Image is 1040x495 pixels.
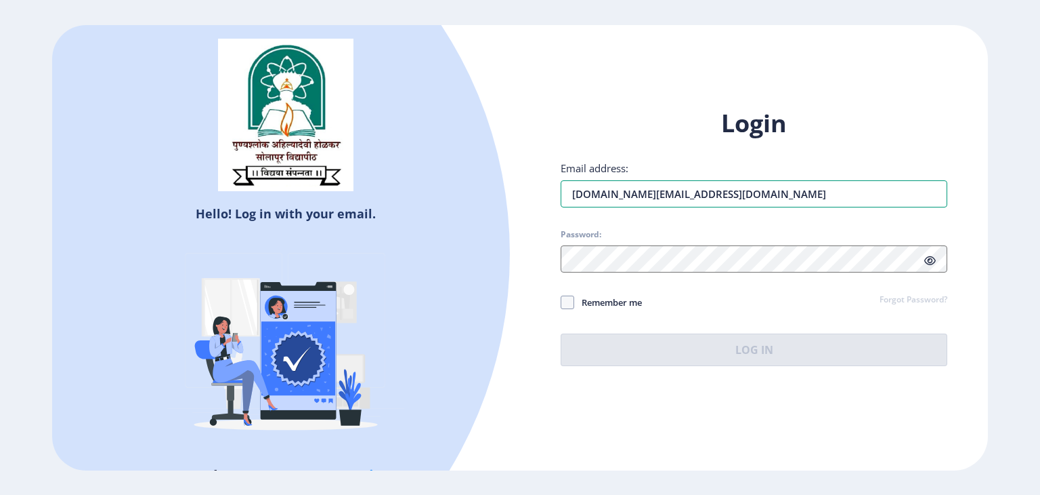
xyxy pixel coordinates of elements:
[218,39,353,192] img: sulogo.png
[561,334,947,366] button: Log In
[167,227,404,464] img: Verified-rafiki.svg
[561,229,601,240] label: Password:
[561,180,947,207] input: Email address
[561,107,947,140] h1: Login
[62,464,510,486] h5: Don't have an account?
[880,294,947,306] a: Forgot Password?
[561,161,628,175] label: Email address:
[342,465,404,486] a: Register
[574,294,642,311] span: Remember me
